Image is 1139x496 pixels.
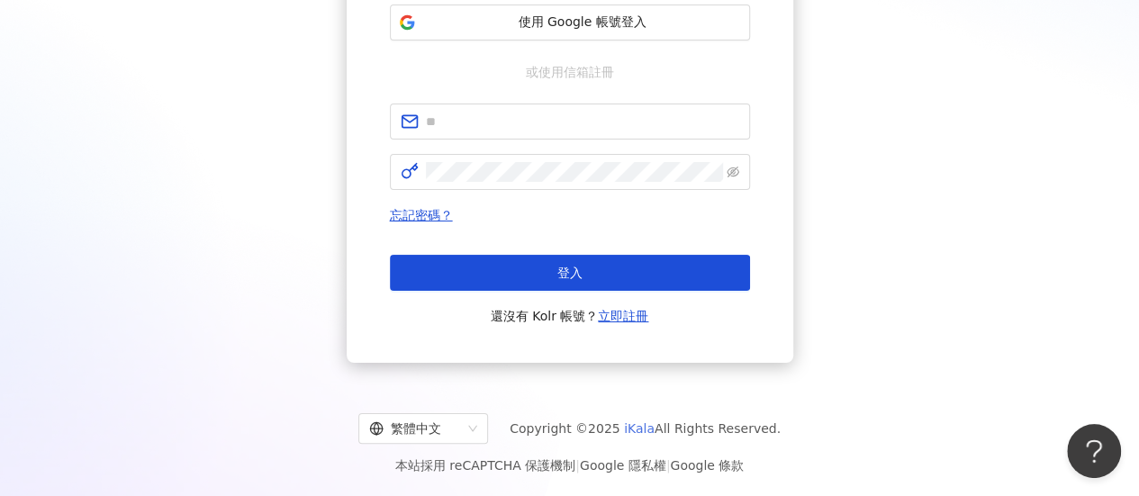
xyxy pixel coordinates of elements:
[1067,424,1121,478] iframe: Help Scout Beacon - Open
[510,418,781,439] span: Copyright © 2025 All Rights Reserved.
[624,421,655,436] a: iKala
[727,166,739,178] span: eye-invisible
[423,14,742,32] span: 使用 Google 帳號登入
[390,5,750,41] button: 使用 Google 帳號登入
[390,255,750,291] button: 登入
[580,458,666,473] a: Google 隱私權
[369,414,461,443] div: 繁體中文
[557,266,583,280] span: 登入
[670,458,744,473] a: Google 條款
[666,458,671,473] span: |
[395,455,744,476] span: 本站採用 reCAPTCHA 保護機制
[513,62,627,82] span: 或使用信箱註冊
[390,208,453,222] a: 忘記密碼？
[491,305,649,327] span: 還沒有 Kolr 帳號？
[575,458,580,473] span: |
[598,309,648,323] a: 立即註冊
